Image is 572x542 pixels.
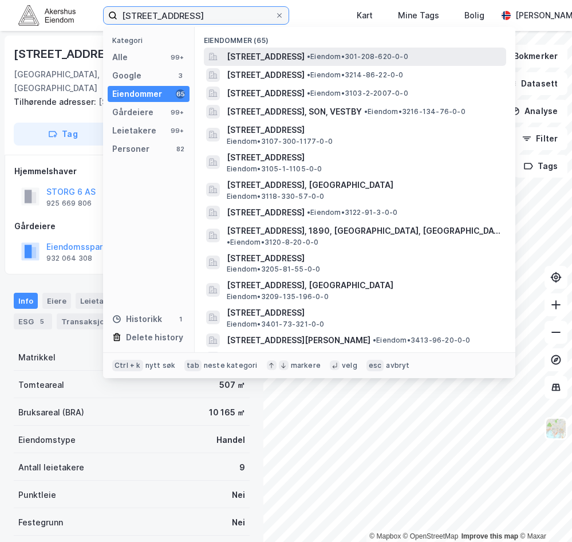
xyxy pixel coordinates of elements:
span: [STREET_ADDRESS] [227,87,305,100]
div: Matrikkel [18,351,56,364]
iframe: Chat Widget [515,487,572,542]
div: Eiendomstype [18,433,76,447]
span: Eiendom • 3413-96-20-0-0 [373,336,471,345]
button: Tags [514,155,567,178]
span: [STREET_ADDRESS] [227,206,305,219]
span: Eiendom • 3107-300-1177-0-0 [227,137,333,146]
div: Personer [112,142,149,156]
div: Mine Tags [398,9,439,22]
span: [STREET_ADDRESS] [227,50,305,64]
a: Improve this map [461,532,518,540]
img: akershus-eiendom-logo.9091f326c980b4bce74ccdd9f866810c.svg [18,5,76,25]
span: Tilhørende adresser: [14,97,98,107]
span: [STREET_ADDRESS][PERSON_NAME] [227,333,370,347]
div: Transaksjoner [57,313,136,329]
span: [STREET_ADDRESS] [227,151,502,164]
div: Festegrunn [18,516,63,529]
div: Eiendommer (65) [195,27,515,48]
span: [STREET_ADDRESS], [GEOGRAPHIC_DATA] [227,178,502,192]
div: Kart [357,9,373,22]
div: markere [291,361,321,370]
div: velg [342,361,357,370]
div: Tomteareal [18,378,64,392]
div: 5 [36,316,48,327]
div: neste kategori [204,361,258,370]
div: Bolig [464,9,484,22]
span: Eiendom • 3205-81-55-0-0 [227,265,320,274]
input: Søk på adresse, matrikkel, gårdeiere, leietakere eller personer [117,7,275,24]
div: Nei [232,516,245,529]
div: Alle [112,50,128,64]
span: • [364,107,368,116]
a: Mapbox [369,532,401,540]
div: 3 [176,71,185,80]
div: 10 165 ㎡ [209,406,245,419]
span: Eiendom • 3122-91-3-0-0 [307,208,397,217]
div: Info [14,293,38,309]
div: Bruksareal (BRA) [18,406,84,419]
div: Leietakere [112,124,156,138]
div: Leietakere [76,293,139,309]
div: Delete history [126,331,183,344]
div: [STREET_ADDRESS] [14,45,126,63]
button: Datasett [498,72,567,95]
div: 99+ [169,126,185,135]
span: [STREET_ADDRESS], SON, VESTBY [227,105,362,119]
div: Google [112,69,141,83]
span: Eiendom • 301-208-620-0-0 [307,52,408,61]
button: Bokmerker [490,45,567,68]
div: Handel [216,433,245,447]
span: Eiendom • 3118-330-57-0-0 [227,192,325,201]
span: Eiendom • 3214-86-22-0-0 [307,70,404,80]
span: • [307,89,310,97]
div: avbryt [386,361,409,370]
div: 507 ㎡ [219,378,245,392]
img: Z [545,418,567,439]
span: Eiendom • 3209-135-196-0-0 [227,292,329,301]
div: 65 [176,89,185,99]
span: Eiendom • 3120-8-20-0-0 [227,238,318,247]
div: Eiendommer [112,87,162,101]
span: [STREET_ADDRESS] [227,123,502,137]
span: • [307,208,310,217]
div: nytt søk [145,361,176,370]
button: Filter [512,127,567,150]
div: 1 [176,315,185,324]
div: 925 669 806 [46,199,92,208]
span: • [307,52,310,61]
span: [STREET_ADDRESS] [227,68,305,82]
span: Eiendom • 3216-134-76-0-0 [364,107,466,116]
button: Tag [14,123,112,146]
span: Eiendom • 3401-73-321-0-0 [227,320,325,329]
div: Gårdeiere [112,105,153,119]
div: 99+ [169,53,185,62]
div: 932 064 308 [46,254,92,263]
div: Hjemmelshaver [14,164,249,178]
span: • [307,70,310,79]
div: Eiere [42,293,71,309]
span: • [373,336,376,344]
span: [STREET_ADDRESS] [227,252,502,265]
span: [STREET_ADDRESS] [227,306,502,320]
div: [STREET_ADDRESS] [14,95,240,109]
div: Antall leietakere [18,461,84,474]
div: Nei [232,488,245,502]
a: OpenStreetMap [403,532,459,540]
span: Eiendom • 3105-1-1105-0-0 [227,164,322,174]
span: Eiendom • 3103-2-2007-0-0 [307,89,408,98]
div: Gårdeiere [14,219,249,233]
span: [STREET_ADDRESS], 1890, [GEOGRAPHIC_DATA], [GEOGRAPHIC_DATA] [227,224,502,238]
span: • [227,238,230,246]
div: 9 [239,461,245,474]
div: 99+ [169,108,185,117]
div: esc [366,360,384,371]
div: ESG [14,313,52,329]
div: [GEOGRAPHIC_DATA], [GEOGRAPHIC_DATA] [14,68,151,95]
div: Kategori [112,36,190,45]
div: Historikk [112,312,162,326]
span: [STREET_ADDRESS], [GEOGRAPHIC_DATA] [227,278,502,292]
div: Ctrl + k [112,360,143,371]
div: Punktleie [18,488,56,502]
div: Kontrollprogram for chat [515,487,572,542]
div: tab [184,360,202,371]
